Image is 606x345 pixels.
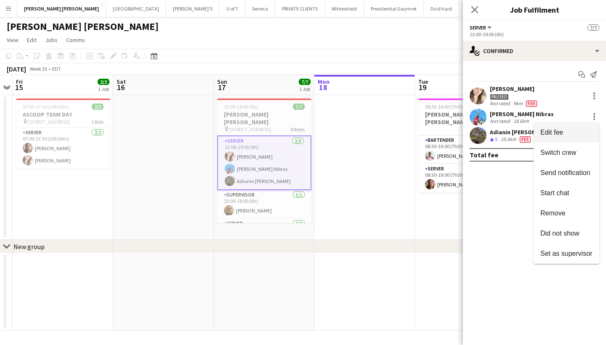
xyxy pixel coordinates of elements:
[540,129,563,136] span: Edit fee
[534,203,599,223] button: Remove
[534,143,599,163] button: Switch crew
[540,230,579,237] span: Did not show
[540,189,569,196] span: Start chat
[534,223,599,244] button: Did not show
[540,149,576,156] span: Switch crew
[534,183,599,203] button: Start chat
[540,250,593,257] span: Set as supervisor
[534,244,599,264] button: Set as supervisor
[534,163,599,183] button: Send notification
[540,210,566,217] span: Remove
[540,169,590,176] span: Send notification
[534,122,599,143] button: Edit fee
